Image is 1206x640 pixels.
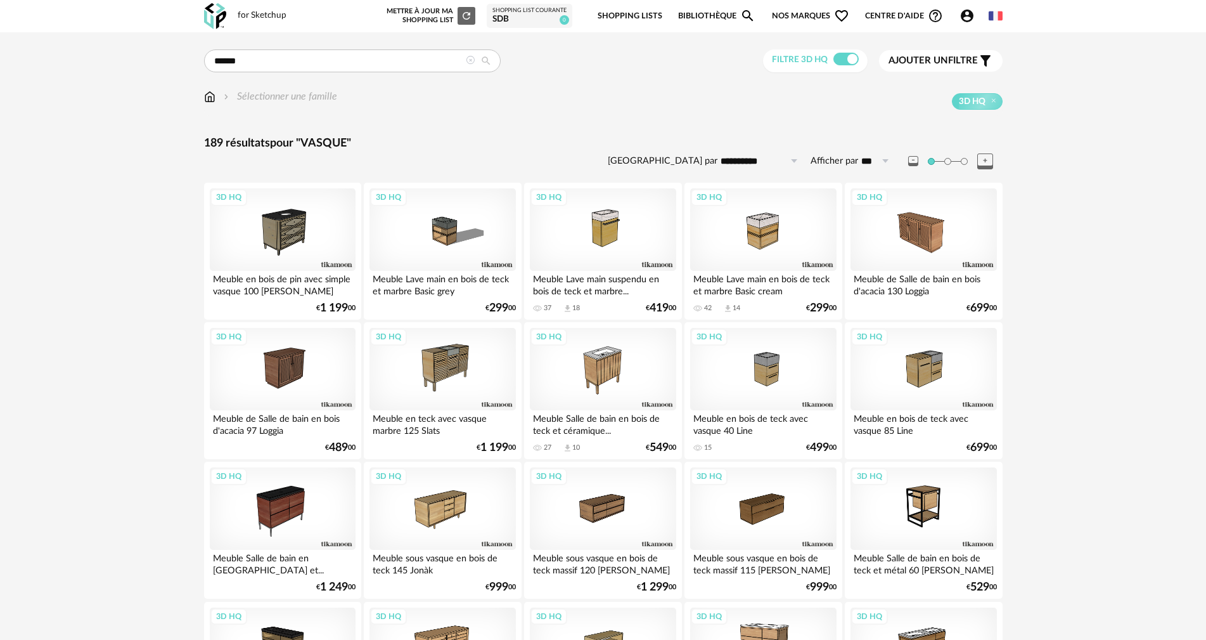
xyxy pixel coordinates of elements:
[485,304,516,313] div: € 00
[210,271,356,296] div: Meuble en bois de pin avec simple vasque 100 [PERSON_NAME]
[740,8,755,23] span: Magnify icon
[850,410,996,436] div: Meuble en bois de teck avec vasque 85 Line
[851,608,888,625] div: 3D HQ
[492,7,567,25] a: Shopping List courante SDB 0
[850,271,996,296] div: Meuble de Salle de bain en bois d'acacia 130 Loggia
[966,304,997,313] div: € 00
[480,443,508,452] span: 1 199
[524,322,681,459] a: 3D HQ Meuble Salle de bain en bois de teck et céramique... 27 Download icon 10 €54900
[806,583,837,592] div: € 00
[204,136,1003,151] div: 189 résultats
[370,329,407,345] div: 3D HQ
[678,1,755,31] a: BibliothèqueMagnify icon
[238,10,286,22] div: for Sketchup
[489,304,508,313] span: 299
[650,443,669,452] span: 549
[772,55,828,64] span: Filtre 3D HQ
[489,583,508,592] span: 999
[845,462,1002,599] a: 3D HQ Meuble Salle de bain en bois de teck et métal 60 [PERSON_NAME] €52900
[492,7,567,15] div: Shopping List courante
[733,304,740,313] div: 14
[806,443,837,452] div: € 00
[524,462,681,599] a: 3D HQ Meuble sous vasque en bois de teck massif 120 [PERSON_NAME] €1 29900
[492,14,567,25] div: SDB
[320,583,348,592] span: 1 249
[806,304,837,313] div: € 00
[316,304,356,313] div: € 00
[970,583,989,592] span: 529
[723,304,733,313] span: Download icon
[204,183,361,320] a: 3D HQ Meuble en bois de pin avec simple vasque 100 [PERSON_NAME] €1 19900
[320,304,348,313] span: 1 199
[530,329,567,345] div: 3D HQ
[210,608,247,625] div: 3D HQ
[560,15,569,25] span: 0
[563,443,572,453] span: Download icon
[641,583,669,592] span: 1 299
[811,155,858,167] label: Afficher par
[690,550,836,575] div: Meuble sous vasque en bois de teck massif 115 [PERSON_NAME]
[210,189,247,206] div: 3D HQ
[637,583,676,592] div: € 00
[364,183,521,320] a: 3D HQ Meuble Lave main en bois de teck et marbre Basic grey €29900
[221,89,231,104] img: svg+xml;base64,PHN2ZyB3aWR0aD0iMTYiIGhlaWdodD0iMTYiIHZpZXdCb3g9IjAgMCAxNiAxNiIgZmlsbD0ibm9uZSIgeG...
[210,410,356,436] div: Meuble de Salle de bain en bois d'acacia 97 Loggia
[608,155,717,167] label: [GEOGRAPHIC_DATA] par
[684,183,842,320] a: 3D HQ Meuble Lave main en bois de teck et marbre Basic cream 42 Download icon 14 €29900
[530,468,567,485] div: 3D HQ
[978,53,993,69] span: Filter icon
[966,443,997,452] div: € 00
[810,304,829,313] span: 299
[477,443,516,452] div: € 00
[851,189,888,206] div: 3D HQ
[370,468,407,485] div: 3D HQ
[572,443,580,452] div: 10
[461,12,472,19] span: Refresh icon
[329,443,348,452] span: 489
[845,183,1002,320] a: 3D HQ Meuble de Salle de bain en bois d'acacia 130 Loggia €69900
[684,322,842,459] a: 3D HQ Meuble en bois de teck avec vasque 40 Line 15 €49900
[204,3,226,29] img: OXP
[959,96,985,107] span: 3D HQ
[210,329,247,345] div: 3D HQ
[530,550,676,575] div: Meuble sous vasque en bois de teck massif 120 [PERSON_NAME]
[221,89,337,104] div: Sélectionner une famille
[530,189,567,206] div: 3D HQ
[684,462,842,599] a: 3D HQ Meuble sous vasque en bois de teck massif 115 [PERSON_NAME] €99900
[530,271,676,296] div: Meuble Lave main suspendu en bois de teck et marbre...
[970,304,989,313] span: 699
[485,583,516,592] div: € 00
[325,443,356,452] div: € 00
[772,1,849,31] span: Nos marques
[959,8,980,23] span: Account Circle icon
[690,410,836,436] div: Meuble en bois de teck avec vasque 40 Line
[879,50,1003,72] button: Ajouter unfiltre Filter icon
[572,304,580,313] div: 18
[530,410,676,436] div: Meuble Salle de bain en bois de teck et céramique...
[384,7,475,25] div: Mettre à jour ma Shopping List
[888,55,978,67] span: filtre
[888,56,948,65] span: Ajouter un
[989,9,1003,23] img: fr
[959,8,975,23] span: Account Circle icon
[369,410,515,436] div: Meuble en teck avec vasque marbre 125 Slats
[524,183,681,320] a: 3D HQ Meuble Lave main suspendu en bois de teck et marbre... 37 Download icon 18 €41900
[810,443,829,452] span: 499
[210,468,247,485] div: 3D HQ
[850,550,996,575] div: Meuble Salle de bain en bois de teck et métal 60 [PERSON_NAME]
[530,608,567,625] div: 3D HQ
[966,583,997,592] div: € 00
[691,468,728,485] div: 3D HQ
[810,583,829,592] span: 999
[316,583,356,592] div: € 00
[851,329,888,345] div: 3D HQ
[928,8,943,23] span: Help Circle Outline icon
[544,304,551,313] div: 37
[704,304,712,313] div: 42
[646,443,676,452] div: € 00
[364,462,521,599] a: 3D HQ Meuble sous vasque en bois de teck 145 Jonàk €99900
[691,329,728,345] div: 3D HQ
[650,304,669,313] span: 419
[691,608,728,625] div: 3D HQ
[563,304,572,313] span: Download icon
